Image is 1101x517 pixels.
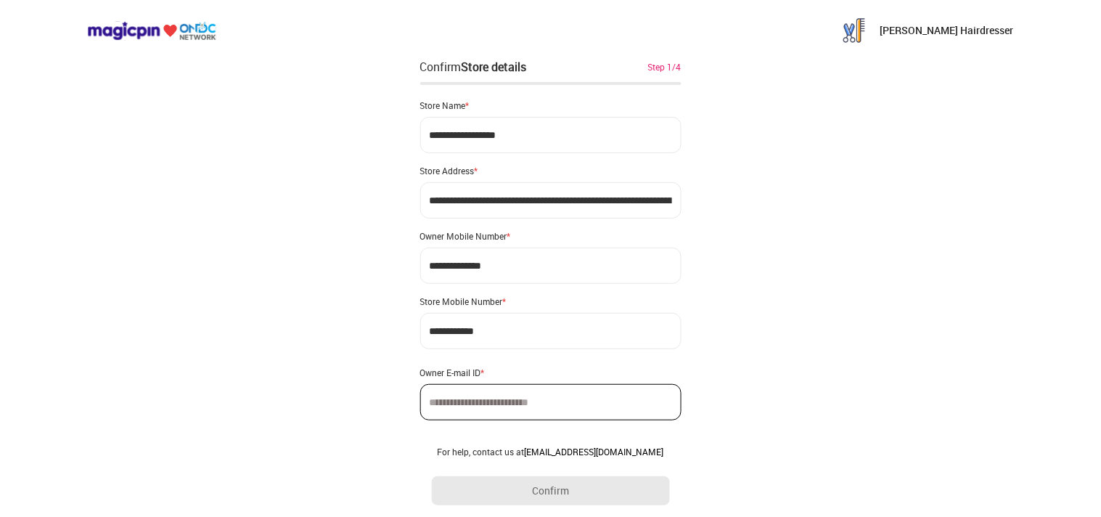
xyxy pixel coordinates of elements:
div: Owner Mobile Number [420,230,682,242]
div: Owner E-mail ID [420,367,682,378]
div: Confirm [420,58,527,76]
div: For help, contact us at [432,446,670,457]
button: Confirm [432,476,670,505]
p: [PERSON_NAME] Hairdresser [880,23,1014,38]
div: Store Address [420,165,682,176]
img: ondc-logo-new-small.8a59708e.svg [87,21,216,41]
div: Store Name [420,99,682,111]
div: Store details [462,59,527,75]
a: [EMAIL_ADDRESS][DOMAIN_NAME] [525,446,664,457]
div: Store Mobile Number [420,296,682,307]
img: AeVo1_8rFswm1jCvrNF3t4hp6yhCnOCFhxw4XZN-NbeLdRsL0VA5rnYylAVxknw8jkDdUb3PsUmHyPJpe1vNHMWObwav [840,16,869,45]
div: Step 1/4 [648,60,682,73]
